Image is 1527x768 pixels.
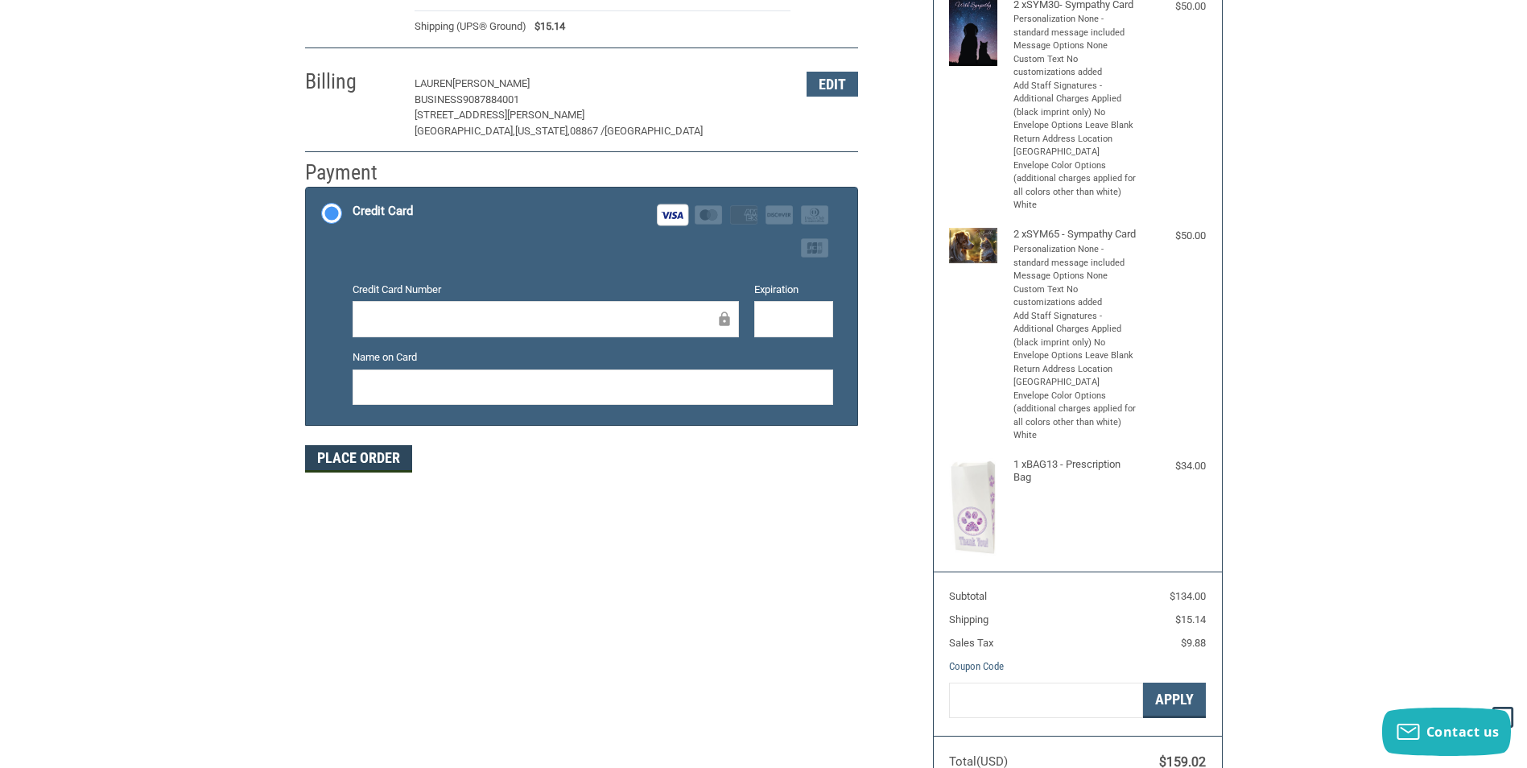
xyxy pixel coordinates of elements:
li: Return Address Location [GEOGRAPHIC_DATA] [1013,133,1138,159]
h4: 1 x BAG13 - Prescription Bag [1013,458,1138,485]
span: 9087884001 [463,93,519,105]
div: $34.00 [1141,458,1206,474]
li: Message Options None [1013,270,1138,283]
span: [GEOGRAPHIC_DATA], [415,125,515,137]
span: Shipping [949,613,988,626]
span: [PERSON_NAME] [452,77,530,89]
div: $50.00 [1141,228,1206,244]
span: business [415,93,463,105]
button: Contact us [1382,708,1511,756]
span: [STREET_ADDRESS][PERSON_NAME] [415,109,584,121]
span: $15.14 [1175,613,1206,626]
li: Envelope Color Options (additional charges applied for all colors other than white) White [1013,159,1138,213]
li: Custom Text No customizations added [1013,53,1138,80]
li: Envelope Color Options (additional charges applied for all colors other than white) White [1013,390,1138,443]
li: Envelope Options Leave Blank [1013,119,1138,133]
span: [US_STATE], [515,125,570,137]
span: Contact us [1426,723,1500,741]
label: Credit Card Number [353,282,739,298]
span: $9.88 [1181,637,1206,649]
button: Apply [1143,683,1206,719]
h2: Payment [305,159,399,186]
span: Sales Tax [949,637,993,649]
input: Gift Certificate or Coupon Code [949,683,1143,719]
h4: 2 x SYM65 - Sympathy Card [1013,228,1138,241]
span: Lauren [415,77,452,89]
a: Coupon Code [949,660,1004,672]
li: Personalization None - standard message included [1013,13,1138,39]
span: 08867 / [570,125,605,137]
li: Envelope Options Leave Blank [1013,349,1138,363]
li: Add Staff Signatures - Additional Charges Applied (black imprint only) No [1013,80,1138,120]
button: Edit [807,72,858,97]
span: $134.00 [1170,590,1206,602]
label: Name on Card [353,349,833,365]
li: Message Options None [1013,39,1138,53]
li: Add Staff Signatures - Additional Charges Applied (black imprint only) No [1013,310,1138,350]
li: Return Address Location [GEOGRAPHIC_DATA] [1013,363,1138,390]
span: Shipping (UPS® Ground) [415,19,526,35]
li: Personalization None - standard message included [1013,243,1138,270]
button: Place Order [305,445,412,473]
span: [GEOGRAPHIC_DATA] [605,125,703,137]
label: Expiration [754,282,833,298]
li: Custom Text No customizations added [1013,283,1138,310]
h2: Billing [305,68,399,95]
div: Credit Card [353,198,413,225]
span: $15.14 [526,19,565,35]
span: Subtotal [949,590,987,602]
